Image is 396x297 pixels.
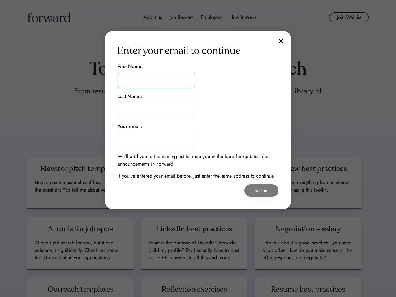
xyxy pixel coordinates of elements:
[278,38,283,44] img: close.svg
[118,63,143,70] div: First Name:
[118,93,142,100] div: Last Name:
[118,123,142,130] div: Your email:
[118,172,275,180] div: If you’ve entered your email before, just enter the same address to continue.
[118,153,278,168] div: We’ll add you to the mailing list to keep you in the loop for updates and announcements in Forward.
[244,184,278,197] button: Submit
[118,43,240,58] div: Enter your email to continue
